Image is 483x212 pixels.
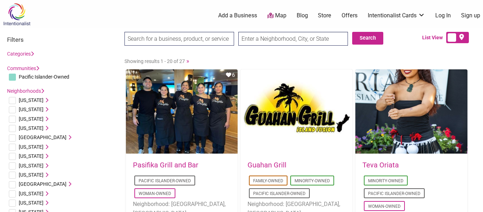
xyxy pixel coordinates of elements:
[19,116,43,122] span: [US_STATE]
[368,204,401,209] a: Woman-Owned
[186,57,189,64] a: »
[19,172,43,178] span: [US_STATE]
[124,32,234,46] input: Search for a business, product, or service
[253,191,305,196] a: Pacific Islander-Owned
[124,58,185,64] span: Showing results 1 - 20 of 27
[19,200,43,206] span: [US_STATE]
[352,32,383,45] button: Search
[139,191,171,196] a: Woman-Owned
[422,34,446,41] span: List View
[19,191,43,196] span: [US_STATE]
[362,161,399,169] a: Teva Oriata
[7,65,39,71] a: Communities
[318,12,331,19] a: Store
[19,125,43,131] span: [US_STATE]
[19,144,43,150] span: [US_STATE]
[19,163,43,168] span: [US_STATE]
[218,12,257,19] a: Add a Business
[7,88,44,94] a: Neighborhoods
[267,12,286,20] a: Map
[238,32,348,46] input: Enter a Neighborhood, City, or State
[248,161,286,169] a: Guahan Grill
[368,191,420,196] a: Pacific Islander-Owned
[7,51,34,57] a: Categories
[297,12,308,19] a: Blog
[342,12,357,19] a: Offers
[19,181,66,187] span: [GEOGRAPHIC_DATA]
[253,178,283,183] a: Family-Owned
[19,74,69,80] span: Pacific Islander-Owned
[368,12,425,19] a: Intentionalist Cards
[368,178,403,183] a: Minority-Owned
[133,161,198,169] a: Pasifika Grill and Bar
[139,178,191,183] a: Pacific Islander-Owned
[19,97,43,103] span: [US_STATE]
[19,134,66,140] span: [GEOGRAPHIC_DATA]
[19,107,43,112] span: [US_STATE]
[435,12,451,19] a: Log In
[295,178,330,183] a: Minority-Owned
[19,153,43,159] span: [US_STATE]
[461,12,480,19] a: Sign up
[7,36,117,43] h3: Filters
